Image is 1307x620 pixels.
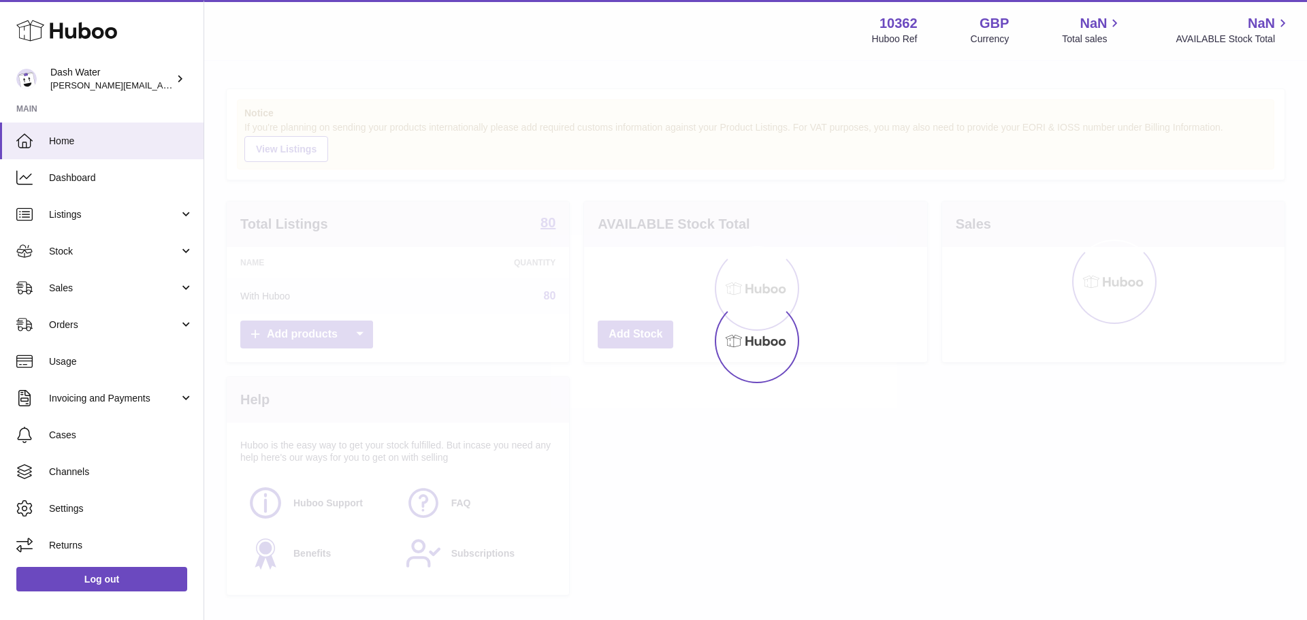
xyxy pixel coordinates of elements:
[50,80,273,91] span: [PERSON_NAME][EMAIL_ADDRESS][DOMAIN_NAME]
[50,66,173,92] div: Dash Water
[880,14,918,33] strong: 10362
[16,69,37,89] img: james@dash-water.com
[49,208,179,221] span: Listings
[1176,14,1291,46] a: NaN AVAILABLE Stock Total
[49,355,193,368] span: Usage
[49,245,179,258] span: Stock
[49,392,179,405] span: Invoicing and Payments
[971,33,1010,46] div: Currency
[1176,33,1291,46] span: AVAILABLE Stock Total
[16,567,187,591] a: Log out
[49,135,193,148] span: Home
[49,429,193,442] span: Cases
[872,33,918,46] div: Huboo Ref
[1062,14,1123,46] a: NaN Total sales
[1062,33,1123,46] span: Total sales
[49,539,193,552] span: Returns
[1080,14,1107,33] span: NaN
[49,466,193,478] span: Channels
[49,319,179,331] span: Orders
[49,502,193,515] span: Settings
[980,14,1009,33] strong: GBP
[1248,14,1275,33] span: NaN
[49,282,179,295] span: Sales
[49,172,193,184] span: Dashboard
